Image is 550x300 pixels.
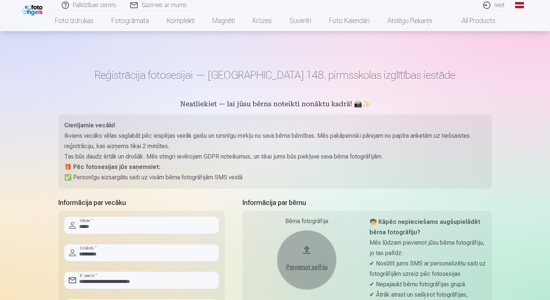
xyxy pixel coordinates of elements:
p: ✔ Nepajaukt bērnu fotogrāfijas grupā [370,279,486,290]
a: Atslēgu piekariņi [378,10,441,31]
a: Suvenīri [281,10,320,31]
p: Mēs lūdzam pievienot jūsu bērna fotogrāfiju, jo tas palīdz: [370,238,486,258]
a: Magnēti [204,10,244,31]
div: Pievienot selfiju [284,263,329,272]
p: ✅ Personīgu aizsargātu saiti uz visām bērna fotogrāfijām SMS veidā [64,172,486,183]
div: Bērna fotogrāfija [248,217,365,226]
p: ✔ Nosūtīt jums SMS ar personalizētu saiti uz fotogrāfijām uzreiz pēc fotosesijas [370,258,486,279]
h1: Reģistrācija fotosesijai — [GEOGRAPHIC_DATA] 148. pirmsskolas izglītības iestāde [58,68,492,82]
button: Pievienot selfiju [277,230,336,290]
a: Foto kalendāri [320,10,378,31]
a: Krūzes [244,10,281,31]
a: Foto izdrukas [46,10,102,31]
strong: Cienījamie vecāki! [64,122,115,129]
p: Ikviens vecāks vēlas saglabāt pēc iespējas vairāk gaišu un sirsnīgu mirkļu no sava bērna bērnības... [64,131,486,151]
p: Tas būs daudz ērtāk un drošāk. Mēs stingri ievērojam GDPR noteikumus, un tikai jums būs piekļuve ... [64,151,486,162]
strong: 🧒 Kāpēc nepieciešams augšupielādēt bērna fotogrāfiju? [370,218,480,236]
a: Komplekti [158,10,204,31]
a: Fotogrāmata [102,10,158,31]
h5: Neatliekiet — lai jūsu bērns noteikti nonāktu kadrā! 📸✨ [58,100,492,110]
strong: 🎁 Pēc fotosesijas jūs saņemsiet: [64,163,160,170]
img: /fa1 [22,3,45,16]
a: All products [441,10,504,31]
h5: Informācija par vecāku [58,198,225,208]
h5: Informācija par bērnu [243,198,492,208]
